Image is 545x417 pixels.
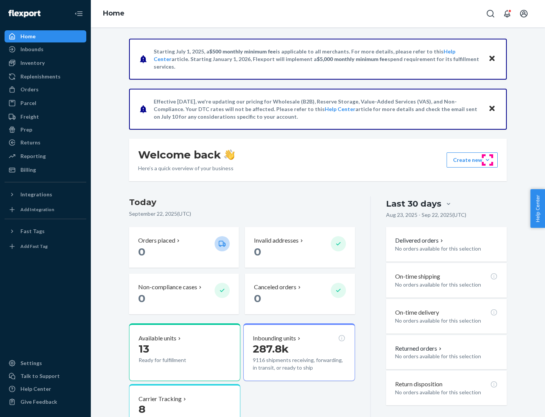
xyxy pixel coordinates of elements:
[129,196,355,208] h3: Today
[447,152,498,168] button: Create new
[395,353,498,360] p: No orders available for this selection
[386,211,466,219] p: Aug 23, 2025 - Sep 22, 2025 ( UTC )
[5,188,86,201] button: Integrations
[224,149,235,160] img: hand-wave emoji
[138,292,145,305] span: 0
[154,98,481,121] p: Effective [DATE], we're updating our pricing for Wholesale (B2B), Reserve Storage, Value-Added Se...
[395,236,445,245] button: Delivered orders
[386,198,441,210] div: Last 30 days
[20,86,39,93] div: Orders
[395,344,443,353] button: Returned orders
[325,106,355,112] a: Help Center
[20,99,36,107] div: Parcel
[254,236,299,245] p: Invalid addresses
[395,245,498,252] p: No orders available for this selection
[129,227,239,268] button: Orders placed 0
[5,240,86,252] a: Add Fast Tag
[20,113,39,121] div: Freight
[243,323,355,381] button: Inbounding units287.8k9116 shipments receiving, forwarding, in transit, or ready to ship
[487,103,497,114] button: Close
[154,48,481,71] p: Starting July 1, 2025, a is applicable to all merchants. For more details, please refer to this a...
[5,43,86,55] a: Inbounds
[139,342,149,355] span: 13
[5,204,86,216] a: Add Integration
[5,111,86,123] a: Freight
[253,356,345,372] p: 9116 shipments receiving, forwarding, in transit, or ready to ship
[20,73,61,80] div: Replenishments
[5,97,86,109] a: Parcel
[20,398,57,406] div: Give Feedback
[103,9,125,17] a: Home
[395,308,439,317] p: On-time delivery
[245,227,355,268] button: Invalid addresses 0
[139,403,145,415] span: 8
[129,210,355,218] p: September 22, 2025 ( UTC )
[317,56,388,62] span: $5,000 monthly minimum fee
[395,389,498,396] p: No orders available for this selection
[5,136,86,149] a: Returns
[139,334,176,343] p: Available units
[500,6,515,21] button: Open notifications
[5,164,86,176] a: Billing
[138,236,175,245] p: Orders placed
[395,380,442,389] p: Return disposition
[129,274,239,314] button: Non-compliance cases 0
[20,227,45,235] div: Fast Tags
[5,396,86,408] button: Give Feedback
[483,6,498,21] button: Open Search Box
[20,59,45,67] div: Inventory
[20,243,48,249] div: Add Fast Tag
[138,165,235,172] p: Here’s a quick overview of your business
[129,323,240,381] button: Available units13Ready for fulfillment
[5,71,86,83] a: Replenishments
[20,359,42,367] div: Settings
[5,83,86,96] a: Orders
[253,334,296,343] p: Inbounding units
[8,10,40,17] img: Flexport logo
[530,189,545,228] button: Help Center
[254,292,261,305] span: 0
[20,33,36,40] div: Home
[20,152,46,160] div: Reporting
[20,166,36,174] div: Billing
[139,395,182,403] p: Carrier Tracking
[395,281,498,288] p: No orders available for this selection
[71,6,86,21] button: Close Navigation
[5,225,86,237] button: Fast Tags
[139,356,209,364] p: Ready for fulfillment
[138,245,145,258] span: 0
[138,283,197,292] p: Non-compliance cases
[254,245,261,258] span: 0
[254,283,296,292] p: Canceled orders
[5,124,86,136] a: Prep
[20,191,52,198] div: Integrations
[20,372,60,380] div: Talk to Support
[516,6,531,21] button: Open account menu
[487,53,497,64] button: Close
[20,385,51,393] div: Help Center
[20,206,54,213] div: Add Integration
[245,274,355,314] button: Canceled orders 0
[97,3,131,25] ol: breadcrumbs
[5,57,86,69] a: Inventory
[5,383,86,395] a: Help Center
[5,357,86,369] a: Settings
[20,126,32,133] div: Prep
[209,48,276,55] span: $500 monthly minimum fee
[5,370,86,382] a: Talk to Support
[20,45,44,53] div: Inbounds
[253,342,289,355] span: 287.8k
[20,139,40,146] div: Returns
[138,148,235,161] h1: Welcome back
[5,150,86,162] a: Reporting
[5,30,86,42] a: Home
[395,317,498,325] p: No orders available for this selection
[395,272,440,281] p: On-time shipping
